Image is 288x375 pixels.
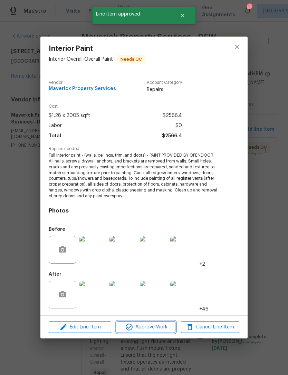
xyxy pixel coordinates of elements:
[49,321,111,333] button: Edit Line Item
[147,86,182,93] span: Repairs
[175,121,182,131] span: $0
[183,323,237,332] span: Cancel Line Item
[49,45,145,52] span: Interior Paint
[229,39,246,55] button: close
[117,321,175,333] button: Approve Work
[49,227,65,232] h5: Before
[247,4,252,11] div: 51
[49,104,182,109] span: Cost
[49,57,113,62] span: Interior Overall - Overall Paint
[49,86,116,91] span: Maverick Property Services
[49,152,220,199] span: Full Interior paint - (walls, ceilings, trim, and doors) - PAINT PROVIDED BY OPENDOOR. All nails,...
[49,121,62,131] span: Labor
[51,323,109,332] span: Edit Line Item
[49,207,239,214] h4: Photos
[147,80,182,85] span: Account Category
[199,261,205,268] span: +2
[199,306,209,313] span: +46
[171,9,194,22] button: Close
[49,147,239,151] span: Repairs needed
[162,131,182,141] span: $2566.4
[49,80,116,85] span: Vendor
[118,56,145,63] span: Needs QC
[49,131,61,141] span: Total
[163,111,182,121] span: $2566.4
[49,272,61,277] h5: After
[92,7,171,21] span: Line item approved
[181,321,239,333] button: Cancel Line Item
[119,323,173,332] span: Approve Work
[49,111,90,121] span: $1.28 x 2005 sqft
